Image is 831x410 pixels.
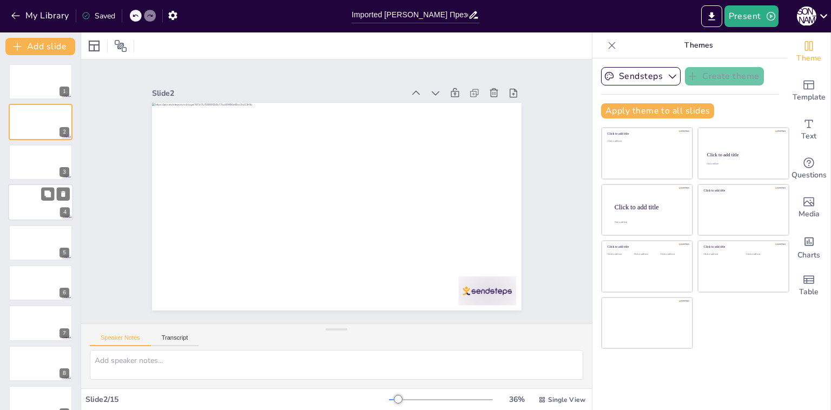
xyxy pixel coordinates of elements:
div: 8 [60,368,69,378]
button: Present [724,5,779,27]
div: Click to add title [704,245,781,249]
div: 6 [60,288,69,297]
div: Click to add title [608,132,685,136]
div: Get real-time input from your audience [787,149,830,188]
div: 5 [60,248,69,257]
button: Apply theme to all slides [601,103,714,118]
div: https://cdn.sendsteps.com/images/logo/sendsteps_logo_white.pnghttps://cdn.sendsteps.com/images/lo... [9,225,72,261]
button: Create theme [685,67,764,85]
div: https://cdn.sendsteps.com/images/logo/sendsteps_logo_white.pnghttps://cdn.sendsteps.com/images/lo... [9,144,72,180]
div: Click to add title [615,203,684,210]
button: Transcript [151,334,199,346]
div: 7 [9,305,72,341]
div: Add text boxes [787,110,830,149]
p: Themes [621,32,776,58]
div: Click to add text [704,253,738,256]
span: Single View [548,395,585,404]
button: [PERSON_NAME] [797,5,816,27]
div: 8 [9,346,72,381]
div: 3 [60,167,69,177]
div: 36 % [504,394,530,405]
div: Slide 2 / 15 [85,394,389,405]
div: Click to add text [608,140,685,143]
div: Add ready made slides [787,71,830,110]
div: https://cdn.sendsteps.com/images/logo/sendsteps_logo_white.pnghttps://cdn.sendsteps.com/images/lo... [9,104,72,140]
span: Template [793,91,826,103]
div: Saved [82,11,115,21]
button: My Library [8,7,74,24]
div: Click to add text [608,253,632,256]
button: Export to PowerPoint [701,5,722,27]
span: Theme [796,52,821,64]
span: Table [799,286,819,298]
div: 2 [60,127,69,137]
div: Slide 2 [152,88,405,98]
div: Click to add text [746,253,780,256]
div: Click to add body [615,221,683,223]
div: Click to add title [704,189,781,193]
div: https://cdn.sendsteps.com/images/logo/sendsteps_logo_white.pnghttps://cdn.sendsteps.com/images/lo... [9,64,72,100]
div: Click to add title [707,152,779,157]
div: Layout [85,37,103,55]
button: Speaker Notes [90,334,151,346]
span: Position [114,39,127,52]
div: 4 [60,208,70,217]
div: Add images, graphics, shapes or video [787,188,830,227]
div: Click to add text [634,253,658,256]
span: Charts [797,249,820,261]
div: Add a table [787,266,830,305]
button: Delete Slide [57,188,70,201]
div: 7 [60,328,69,338]
div: Click to add text [707,163,779,165]
div: Click to add text [661,253,685,256]
input: Insert title [352,7,468,23]
div: [PERSON_NAME] [797,6,816,26]
div: 1 [60,87,69,96]
span: Media [799,208,820,220]
button: Add slide [5,38,75,55]
div: Click to add title [608,245,685,249]
div: https://cdn.sendsteps.com/images/logo/sendsteps_logo_white.pnghttps://cdn.sendsteps.com/images/lo... [8,184,73,221]
div: Change the overall theme [787,32,830,71]
button: Sendsteps [601,67,681,85]
span: Text [801,130,816,142]
div: Add charts and graphs [787,227,830,266]
button: Duplicate Slide [41,188,54,201]
div: https://cdn.sendsteps.com/images/logo/sendsteps_logo_white.pnghttps://cdn.sendsteps.com/images/lo... [9,265,72,301]
span: Questions [792,169,827,181]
